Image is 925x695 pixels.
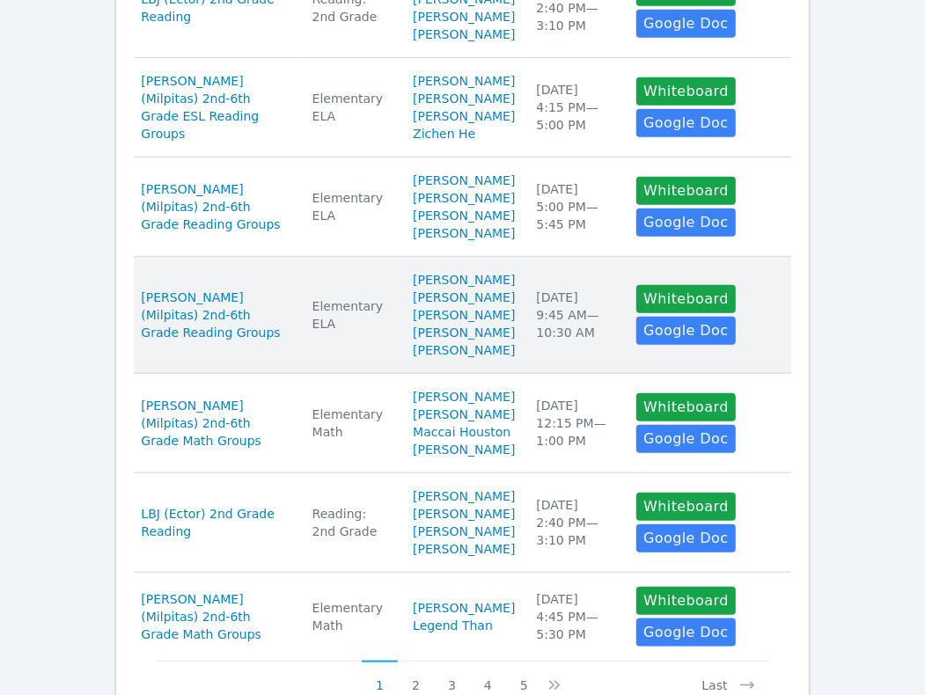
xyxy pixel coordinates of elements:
[636,285,736,313] button: Whiteboard
[413,599,515,617] a: [PERSON_NAME]
[636,393,736,421] button: Whiteboard
[141,289,290,341] a: [PERSON_NAME] (Milpitas) 2nd-6th Grade Reading Groups
[434,661,470,694] button: 3
[536,397,615,450] div: [DATE] 12:15 PM — 1:00 PM
[398,661,434,694] button: 2
[413,540,515,558] a: [PERSON_NAME]
[413,224,515,242] a: [PERSON_NAME]
[536,590,615,643] div: [DATE] 4:45 PM — 5:30 PM
[636,208,735,237] a: Google Doc
[636,524,735,552] a: Google Doc
[413,341,515,359] a: [PERSON_NAME]
[636,493,736,521] button: Whiteboard
[536,180,615,233] div: [DATE] 5:00 PM — 5:45 PM
[312,189,393,224] div: Elementary ELA
[413,487,515,505] a: [PERSON_NAME]
[636,587,736,615] button: Whiteboard
[413,617,493,634] a: Legend Than
[312,406,393,441] div: Elementary Math
[413,441,515,458] a: [PERSON_NAME]
[413,189,515,207] a: [PERSON_NAME]
[312,297,393,333] div: Elementary ELA
[413,90,515,107] a: [PERSON_NAME]
[413,125,475,143] a: Zichen He
[134,257,790,374] tr: [PERSON_NAME] (Milpitas) 2nd-6th Grade Reading GroupsElementary ELA[PERSON_NAME][PERSON_NAME][PER...
[134,473,790,573] tr: LBJ (Ector) 2nd Grade ReadingReading: 2nd Grade[PERSON_NAME][PERSON_NAME][PERSON_NAME][PERSON_NAM...
[134,573,790,661] tr: [PERSON_NAME] (Milpitas) 2nd-6th Grade Math GroupsElementary Math[PERSON_NAME]Legend Than[DATE]4:...
[413,8,515,26] a: [PERSON_NAME]
[506,661,542,694] button: 5
[413,523,515,540] a: [PERSON_NAME]
[134,374,790,473] tr: [PERSON_NAME] (Milpitas) 2nd-6th Grade Math GroupsElementary Math[PERSON_NAME][PERSON_NAME]Maccai...
[636,109,735,137] a: Google Doc
[413,505,515,523] a: [PERSON_NAME]
[141,72,290,143] a: [PERSON_NAME] (Milpitas) 2nd-6th Grade ESL Reading Groups
[636,177,736,205] button: Whiteboard
[636,425,735,453] a: Google Doc
[636,10,735,38] a: Google Doc
[536,496,615,549] div: [DATE] 2:40 PM — 3:10 PM
[413,388,515,406] a: [PERSON_NAME]
[636,618,735,647] a: Google Doc
[312,599,393,634] div: Elementary Math
[141,397,290,450] a: [PERSON_NAME] (Milpitas) 2nd-6th Grade Math Groups
[134,157,790,257] tr: [PERSON_NAME] (Milpitas) 2nd-6th Grade Reading GroupsElementary ELA[PERSON_NAME][PERSON_NAME][PER...
[141,505,290,540] a: LBJ (Ector) 2nd Grade Reading
[413,289,515,306] a: [PERSON_NAME]
[413,107,515,125] a: [PERSON_NAME]
[413,406,515,423] a: [PERSON_NAME]
[687,661,769,694] button: Last
[413,324,515,341] a: [PERSON_NAME]
[413,172,515,189] a: [PERSON_NAME]
[134,58,790,157] tr: [PERSON_NAME] (Milpitas) 2nd-6th Grade ESL Reading GroupsElementary ELA[PERSON_NAME][PERSON_NAME]...
[536,289,615,341] div: [DATE] 9:45 AM — 10:30 AM
[413,207,515,224] a: [PERSON_NAME]
[312,505,393,540] div: Reading: 2nd Grade
[636,77,736,106] button: Whiteboard
[413,26,515,43] a: [PERSON_NAME]
[470,661,506,694] button: 4
[141,180,290,233] a: [PERSON_NAME] (Milpitas) 2nd-6th Grade Reading Groups
[362,661,398,694] button: 1
[536,81,615,134] div: [DATE] 4:15 PM — 5:00 PM
[636,317,735,345] a: Google Doc
[413,423,510,441] a: Maccai Houston
[413,306,515,324] a: [PERSON_NAME]
[413,271,515,289] a: [PERSON_NAME]
[312,90,393,125] div: Elementary ELA
[413,72,515,90] a: [PERSON_NAME]
[141,590,290,643] a: [PERSON_NAME] (Milpitas) 2nd-6th Grade Math Groups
